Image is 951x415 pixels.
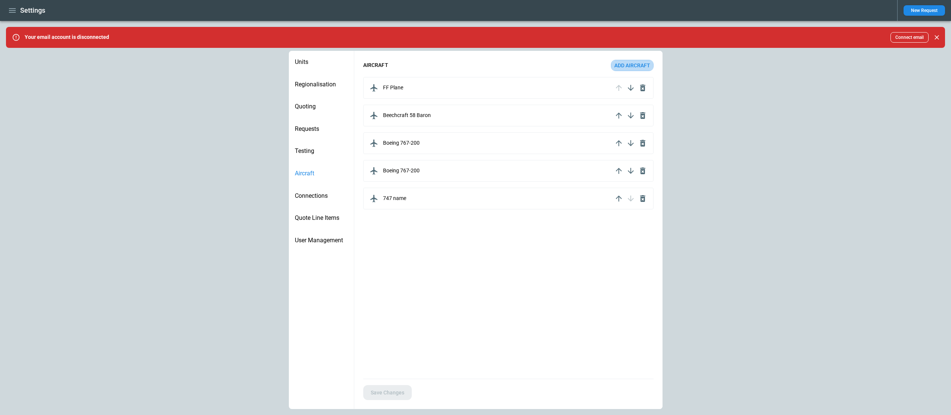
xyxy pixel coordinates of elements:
p: Your email account is disconnected [25,34,109,40]
div: Testing [289,140,354,162]
span: Units [295,58,348,66]
p: 747 name [383,195,406,202]
div: User Management [289,229,354,252]
p: Beechcraft 58 Baron [383,112,431,119]
div: Requests [289,118,354,140]
div: Quoting [289,95,354,118]
p: FF Plane [383,84,403,91]
div: dismiss [932,29,942,46]
span: Quote Line Items [295,214,348,222]
div: Regionalisation [289,73,354,96]
button: Connect email [890,32,929,43]
span: Regionalisation [295,81,348,88]
span: Testing [295,147,348,155]
span: Quoting [295,103,348,110]
h6: AIRCRAFT [363,62,388,68]
button: New Request [904,5,945,16]
h1: Settings [20,6,45,15]
p: Boeing 767-200 [383,140,420,146]
button: Close [932,32,942,43]
span: User Management [295,237,348,244]
span: Requests [295,125,348,133]
div: Quote Line Items [289,207,354,229]
span: Connections [295,192,348,200]
div: Units [289,51,354,73]
button: Add aircraft [611,60,654,71]
p: Boeing 767-200 [383,167,420,174]
span: Aircraft [295,170,348,177]
div: Aircraft [289,162,354,185]
div: Connections [289,185,354,207]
